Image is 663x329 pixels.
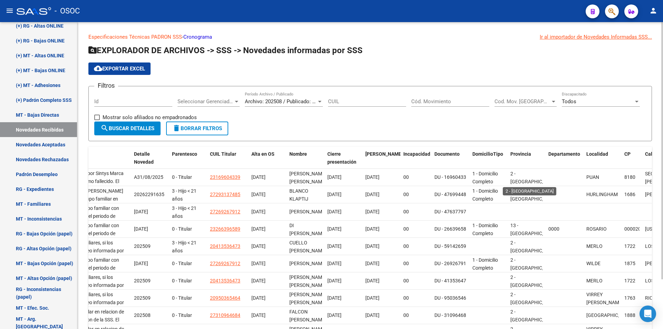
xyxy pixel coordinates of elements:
span: BLANCO KLAPTIJ GUADALUPE [289,188,317,210]
span: Calle [645,151,656,157]
span: DU - 41353647 [434,278,466,283]
span: Archivo: 202508 / Publicado: 202509 [245,98,329,105]
span: 202509 [134,278,151,283]
span: DU - 95036546 [434,295,466,301]
span: [DATE] [251,243,266,249]
span: Documento [434,151,460,157]
span: [DATE] [365,243,379,249]
span: CP [624,151,631,157]
div: 00 [403,311,429,319]
span: Incapacidad [403,151,430,157]
span: Detalle Novedad [134,151,154,165]
span: DI [PERSON_NAME] [289,223,326,236]
span: 0 - Titular [172,312,192,318]
button: Borrar Filtros [166,122,228,135]
span: [PERSON_NAME] [289,209,326,214]
span: [DATE] [327,209,342,214]
button: Exportar EXCEL [88,62,151,75]
span: [DATE] [365,312,379,318]
div: 1686 [624,191,640,199]
span: 20950365464 [210,295,240,301]
span: DomicilioTipo [472,151,503,157]
div: 1888 [624,311,640,319]
span: 202509 [134,243,151,249]
span: Provincia [510,151,531,157]
span: [DATE] [365,174,379,180]
datatable-header-cell: Provincia [508,147,546,177]
span: Buscar Detalles [100,125,154,132]
span: 27310964684 [210,312,240,318]
span: Alta en OS [251,151,275,157]
span: [DATE] [327,295,342,301]
span: 0 - Titular [172,174,192,180]
div: 1875 [624,260,640,268]
span: EXPLORADOR DE ARCHIVOS -> SSS -> Novedades informadas por SSS [88,46,363,55]
div: Open Intercom Messenger [640,306,656,322]
div: 1722 [624,242,640,250]
span: MERLO [586,243,603,249]
span: Mostrar solo afiliados no empadronados [103,113,197,122]
div: 00 [403,294,429,302]
span: DU - 59142659 [434,243,466,249]
div: 00 [403,242,429,250]
mat-icon: person [649,7,657,15]
p: - [88,33,652,41]
span: [DATE] [365,278,379,283]
span: [DATE] [365,261,379,266]
span: [PERSON_NAME] [PERSON_NAME] [289,274,326,288]
span: 1 - Domicilio Completo [472,188,498,202]
span: 2 - [GEOGRAPHIC_DATA] [510,274,557,288]
span: Localidad [586,151,608,157]
datatable-header-cell: Departamento [546,147,584,177]
div: 00 [403,191,429,199]
span: 2 - [GEOGRAPHIC_DATA] [510,292,557,305]
mat-icon: menu [6,7,14,15]
span: [DATE] [327,243,342,249]
span: Parentesco [172,151,197,157]
span: Borrar Filtros [172,125,222,132]
span: [DATE] [251,312,266,318]
datatable-header-cell: CUIL Titular [207,147,249,177]
span: 23266396589 [210,226,240,232]
span: 202509 [134,295,151,301]
a: Especificaciones Técnicas PADRON SSS [88,34,182,40]
span: Nombre [289,151,307,157]
span: 1 - Domicilio Completo [472,257,498,271]
span: Cod. Mov. [GEOGRAPHIC_DATA] [494,98,550,105]
span: 3 - Hijo < 21 años [172,205,196,219]
span: Departamento [548,151,580,157]
a: Cronograma [183,34,212,40]
span: [DATE] [365,209,379,214]
span: [DATE] [365,226,379,232]
span: PUAN [586,174,599,180]
span: [DATE] [327,174,342,180]
span: [DATE] [251,261,266,266]
span: MERLO [586,278,603,283]
span: 20413536473 [210,278,240,283]
span: 0 - Titular [172,226,192,232]
span: [DATE] [134,261,148,266]
span: DU - 26926791 [434,261,466,266]
span: ROSARIO [586,226,607,232]
span: [DATE] [327,226,342,232]
span: 2 - [GEOGRAPHIC_DATA] [510,171,557,184]
datatable-header-cell: DomicilioTipo [470,147,508,177]
span: 2 - [GEOGRAPHIC_DATA] [510,309,557,322]
span: 0000 [548,226,559,232]
datatable-header-cell: CP [622,147,642,177]
span: HURLINGHAM [586,192,618,197]
mat-icon: delete [172,124,181,132]
span: Seleccionar Gerenciador [177,98,233,105]
span: 2 - [GEOGRAPHIC_DATA] [510,257,557,271]
span: WILDE [586,261,600,266]
span: [PERSON_NAME]. [365,151,404,157]
datatable-header-cell: Localidad [584,147,622,177]
span: 23169604339 [210,174,240,180]
span: [DATE] [251,209,266,214]
span: 1 - Domicilio Completo [472,171,498,184]
span: 3 - Hijo < 21 años [172,188,196,202]
span: [PERSON_NAME] [PERSON_NAME] [289,292,326,305]
span: Cierre presentación [327,151,356,165]
span: CUELLO [PERSON_NAME] [289,240,326,253]
span: [DATE] [251,278,266,283]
